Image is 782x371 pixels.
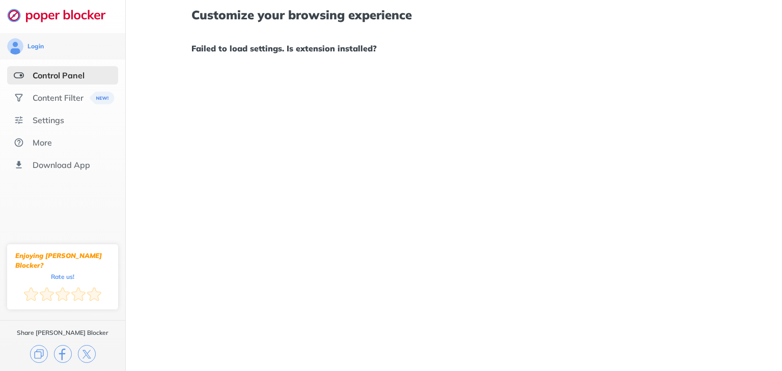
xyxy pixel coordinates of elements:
div: More [33,137,52,148]
img: about.svg [14,137,24,148]
h1: Customize your browsing experience [191,8,716,21]
img: social.svg [14,93,24,103]
img: x.svg [78,345,96,363]
div: Enjoying [PERSON_NAME] Blocker? [15,251,110,270]
img: facebook.svg [54,345,72,363]
img: menuBanner.svg [90,92,115,104]
div: Rate us! [51,274,74,279]
img: logo-webpage.svg [7,8,117,22]
img: download-app.svg [14,160,24,170]
div: Control Panel [33,70,85,80]
div: Download App [33,160,90,170]
img: avatar.svg [7,38,23,54]
div: Login [27,42,44,50]
div: Share [PERSON_NAME] Blocker [17,329,108,337]
img: features-selected.svg [14,70,24,80]
img: copy.svg [30,345,48,363]
div: Content Filter [33,93,83,103]
img: settings.svg [14,115,24,125]
div: Settings [33,115,64,125]
h1: Failed to load settings. Is extension installed? [191,42,716,55]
